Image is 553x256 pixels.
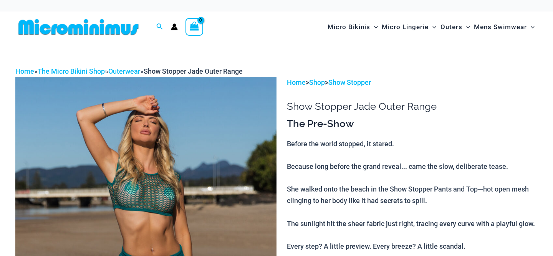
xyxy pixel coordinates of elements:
a: OutersMenu ToggleMenu Toggle [439,15,472,39]
span: Menu Toggle [462,17,470,37]
a: View Shopping Cart, empty [185,18,203,36]
a: Search icon link [156,22,163,32]
span: Show Stopper Jade Outer Range [144,67,243,75]
nav: Site Navigation [325,14,538,40]
h1: Show Stopper Jade Outer Range [287,101,538,112]
a: The Micro Bikini Shop [38,67,105,75]
span: Menu Toggle [429,17,436,37]
span: Micro Lingerie [382,17,429,37]
span: Mens Swimwear [474,17,527,37]
a: Outerwear [108,67,140,75]
span: » » » [15,67,243,75]
span: Outers [440,17,462,37]
a: Micro BikinisMenu ToggleMenu Toggle [326,15,380,39]
h3: The Pre-Show [287,117,538,130]
span: Menu Toggle [527,17,535,37]
span: Micro Bikinis [328,17,370,37]
a: Mens SwimwearMenu ToggleMenu Toggle [472,15,536,39]
span: Menu Toggle [370,17,378,37]
a: Home [287,78,306,86]
p: > > [287,77,538,88]
a: Account icon link [171,23,178,30]
img: MM SHOP LOGO FLAT [15,18,142,36]
a: Home [15,67,34,75]
a: Micro LingerieMenu ToggleMenu Toggle [380,15,438,39]
a: Shop [309,78,325,86]
a: Show Stopper [328,78,371,86]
